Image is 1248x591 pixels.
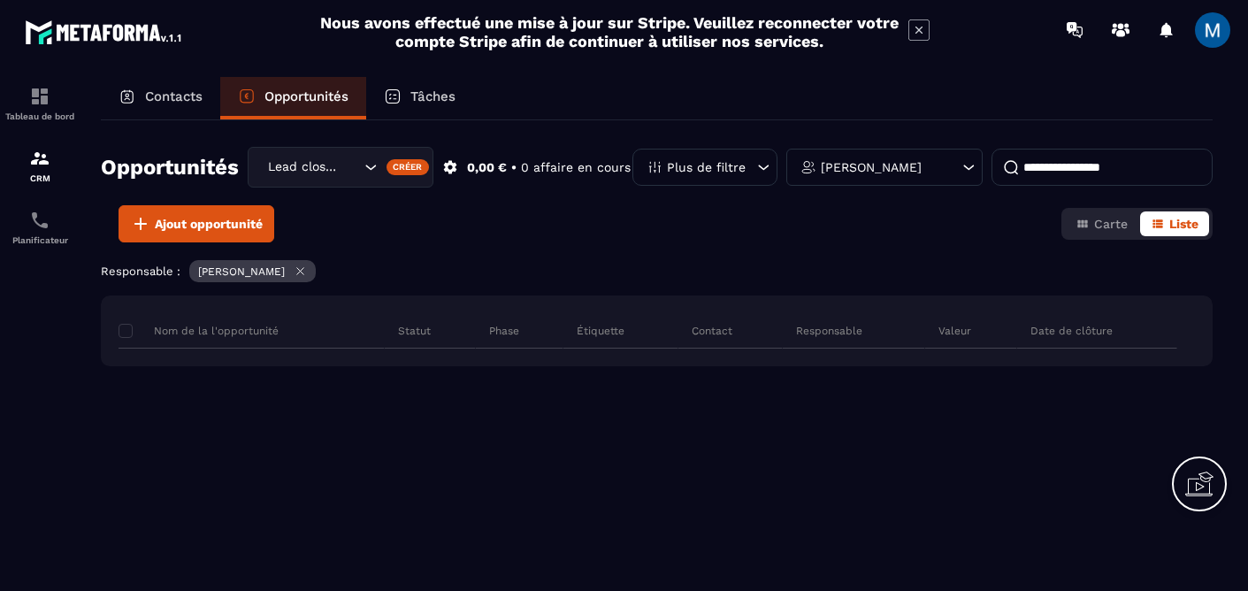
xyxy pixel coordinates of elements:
p: Valeur [938,324,971,338]
p: Plus de filtre [667,161,746,173]
span: Ajout opportunité [155,215,263,233]
p: 0 affaire en cours [521,159,631,176]
span: Liste [1169,217,1198,231]
p: Phase [489,324,519,338]
p: • [511,159,517,176]
p: Nom de la l'opportunité [119,324,279,338]
p: Étiquette [577,324,624,338]
p: Tableau de bord [4,111,75,121]
div: Créer [387,159,430,175]
p: CRM [4,173,75,183]
img: scheduler [29,210,50,231]
img: logo [25,16,184,48]
p: Date de clôture [1030,324,1113,338]
p: Contacts [145,88,203,104]
a: Opportunités [220,77,366,119]
p: Opportunités [264,88,348,104]
a: formationformationCRM [4,134,75,196]
p: Responsable [796,324,862,338]
img: formation [29,86,50,107]
p: [PERSON_NAME] [821,161,922,173]
p: 0,00 € [467,159,507,176]
p: [PERSON_NAME] [198,265,285,278]
h2: Nous avons effectué une mise à jour sur Stripe. Veuillez reconnecter votre compte Stripe afin de ... [319,13,900,50]
p: Statut [398,324,431,338]
a: Contacts [101,77,220,119]
img: formation [29,148,50,169]
h2: Opportunités [101,150,239,185]
p: Responsable : [101,265,180,278]
p: Tâches [410,88,456,104]
button: Ajout opportunité [119,205,274,242]
span: Lead closing [264,157,342,177]
p: Contact [692,324,732,338]
p: Planificateur [4,235,75,245]
a: Tâches [366,77,473,119]
div: Search for option [248,147,433,188]
a: formationformationTableau de bord [4,73,75,134]
input: Search for option [342,157,360,177]
button: Carte [1065,211,1138,236]
a: schedulerschedulerPlanificateur [4,196,75,258]
button: Liste [1140,211,1209,236]
span: Carte [1094,217,1128,231]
